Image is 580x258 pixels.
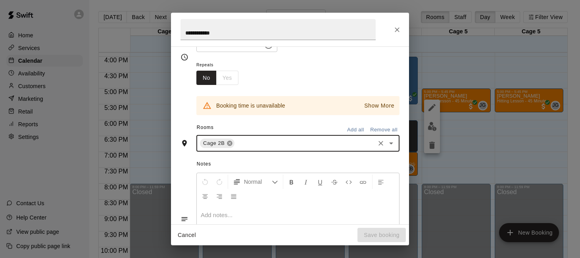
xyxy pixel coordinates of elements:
button: Show More [362,100,396,112]
div: outlined button group [196,71,238,85]
button: Format Italics [299,175,313,189]
button: Insert Code [342,175,355,189]
div: Cage 2B [200,139,234,148]
span: Cage 2B [200,139,228,147]
button: Format Strikethrough [328,175,341,189]
svg: Rooms [181,139,188,147]
span: Repeats [196,60,245,71]
button: Format Bold [285,175,298,189]
button: Formatting Options [230,175,281,189]
span: Rooms [197,125,214,130]
button: Justify Align [227,189,240,203]
button: Right Align [213,189,226,203]
span: Normal [244,178,272,186]
svg: Timing [181,53,188,61]
button: Close [390,23,404,37]
button: Insert Link [356,175,370,189]
button: Undo [198,175,212,189]
div: Booking time is unavailable [216,98,285,113]
button: Cancel [174,228,200,243]
button: Open [386,138,397,149]
svg: Notes [181,215,188,223]
button: No [196,71,217,85]
span: Notes [197,158,399,171]
button: Center Align [198,189,212,203]
button: Redo [213,175,226,189]
button: Left Align [374,175,388,189]
button: Clear [375,138,386,149]
button: Add all [343,124,368,136]
p: Show More [364,102,394,110]
button: Remove all [368,124,399,136]
button: Format Underline [313,175,327,189]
